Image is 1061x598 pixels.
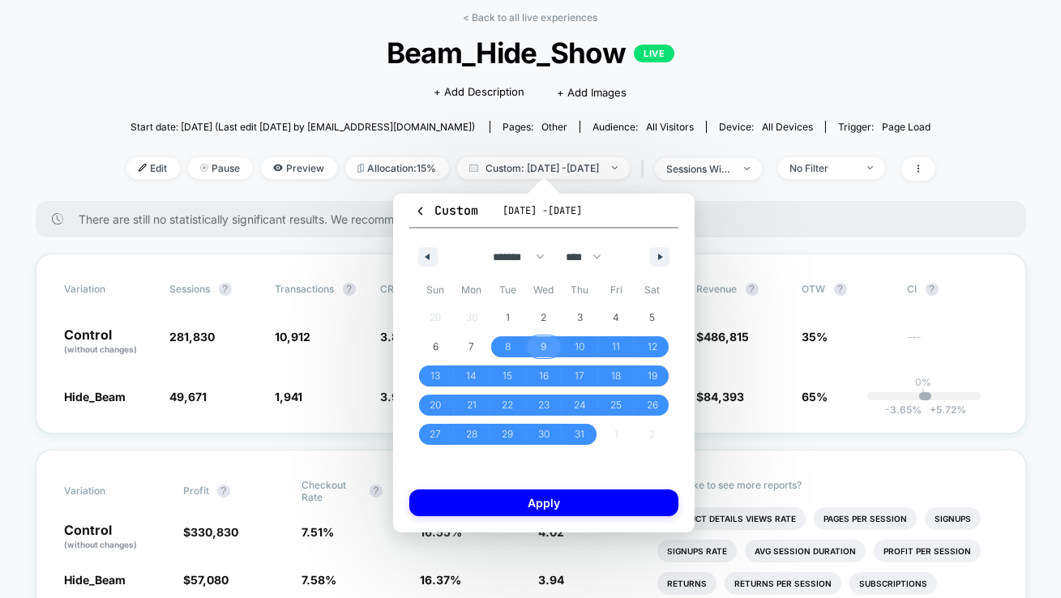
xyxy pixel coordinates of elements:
span: 23 [538,391,550,420]
span: + [930,404,936,416]
button: 13 [417,361,454,391]
span: Wed [526,277,563,303]
button: 29 [490,420,526,449]
span: 65% [802,390,828,404]
span: 84,393 [704,390,745,404]
img: end [867,166,873,169]
span: Variation [65,479,154,503]
li: Returns [657,572,717,595]
button: ? [217,485,230,498]
span: [DATE] - [DATE] [503,204,582,217]
span: 8 [505,332,511,361]
span: --- [908,332,997,356]
span: 29 [502,420,513,449]
button: ? [746,283,759,296]
button: 24 [562,391,598,420]
button: ? [926,283,939,296]
button: Apply [409,489,678,516]
span: Start date: [DATE] (Last edit [DATE] by [EMAIL_ADDRESS][DOMAIN_NAME]) [130,121,475,133]
button: 1 [490,303,526,332]
button: 21 [454,391,490,420]
span: Transactions [276,283,335,295]
button: 6 [417,332,454,361]
button: 30 [526,420,563,449]
span: Mon [454,277,490,303]
div: Trigger: [838,121,931,133]
span: Page Load [882,121,931,133]
span: 2 [541,303,546,332]
span: Pause [188,157,253,179]
span: Revenue [697,283,738,295]
span: 1,941 [276,390,303,404]
span: 26 [647,391,658,420]
div: Audience: [593,121,694,133]
span: Thu [562,277,598,303]
span: 30 [538,420,550,449]
span: Beam_Hide_Show [166,36,894,70]
span: 18 [611,361,621,391]
span: 35% [802,330,828,344]
span: $ [183,525,238,539]
span: 10,912 [276,330,311,344]
li: Returns Per Session [725,572,841,595]
span: Edit [126,157,180,179]
div: No Filter [790,162,855,174]
img: calendar [469,164,478,172]
span: 17 [575,361,585,391]
button: 9 [526,332,563,361]
span: 19 [648,361,657,391]
span: $ [697,390,745,404]
span: Allocation: 15% [345,157,449,179]
span: 5 [649,303,655,332]
button: 10 [562,332,598,361]
span: $ [183,573,229,587]
button: 26 [634,391,670,420]
span: 9 [541,332,546,361]
span: + Add Description [434,84,524,100]
span: Sat [634,277,670,303]
button: 19 [634,361,670,391]
span: Sun [417,277,454,303]
span: 21 [467,391,477,420]
span: 12 [648,332,657,361]
span: 20 [430,391,441,420]
button: 25 [598,391,635,420]
span: Custom: [DATE] - [DATE] [457,157,630,179]
button: 14 [454,361,490,391]
span: 3.94 [539,573,565,587]
button: 31 [562,420,598,449]
div: Pages: [503,121,567,133]
button: 2 [526,303,563,332]
span: 7.58 % [302,573,336,587]
span: 22 [502,391,513,420]
li: Avg Session Duration [745,540,866,562]
button: 5 [634,303,670,332]
button: 3 [562,303,598,332]
span: 16 [539,361,549,391]
span: other [541,121,567,133]
span: 281,830 [170,330,216,344]
button: 8 [490,332,526,361]
li: Pages Per Session [814,507,917,530]
span: CI [908,283,997,296]
p: LIVE [634,45,674,62]
li: Subscriptions [849,572,937,595]
button: 27 [417,420,454,449]
span: 10 [575,332,585,361]
span: Device: [706,121,825,133]
button: ? [834,283,847,296]
span: 13 [430,361,440,391]
span: $ [697,330,750,344]
button: 4 [598,303,635,332]
button: ? [343,283,356,296]
div: sessions with impression [667,163,732,175]
p: | [922,388,926,400]
span: 4 [613,303,619,332]
img: rebalance [357,164,364,173]
span: 15 [503,361,512,391]
p: Control [65,328,154,356]
span: 1 [506,303,510,332]
button: 20 [417,391,454,420]
button: 18 [598,361,635,391]
img: end [200,164,208,172]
